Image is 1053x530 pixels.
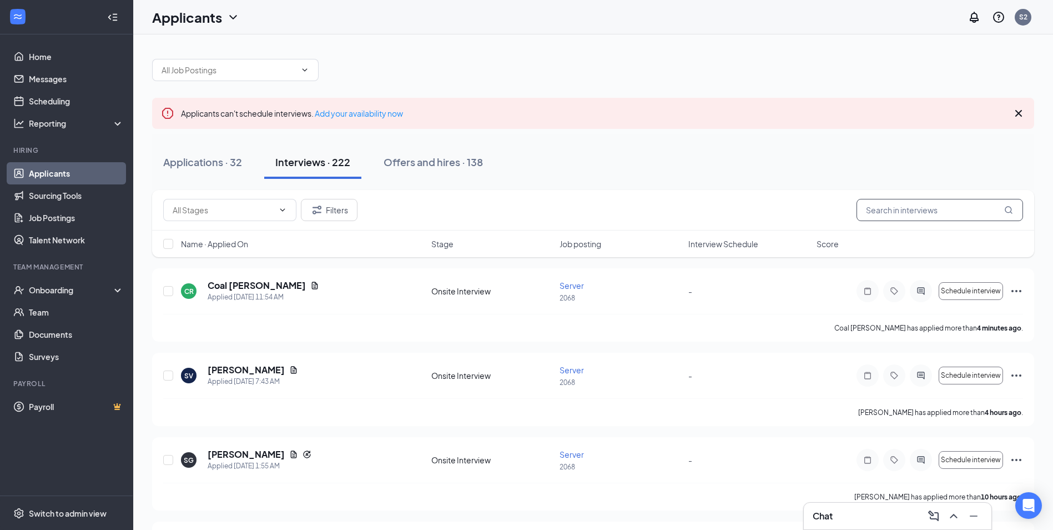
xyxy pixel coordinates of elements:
div: Payroll [13,379,122,388]
svg: Ellipses [1010,453,1023,467]
span: Name · Applied On [181,238,248,249]
svg: Ellipses [1010,369,1023,382]
span: Schedule interview [941,372,1001,379]
svg: Note [861,456,874,464]
b: 10 hours ago [981,493,1021,501]
span: Stage [431,238,454,249]
svg: WorkstreamLogo [12,11,23,22]
b: 4 minutes ago [977,324,1021,332]
span: Schedule interview [941,456,1001,464]
div: SG [184,456,194,465]
input: Search in interviews [856,199,1023,221]
div: Onsite Interview [431,454,553,466]
div: Hiring [13,146,122,155]
a: Team [29,301,124,323]
button: Schedule interview [939,451,1003,469]
span: Job posting [560,238,601,249]
svg: Tag [888,371,901,380]
svg: ActiveChat [914,371,928,380]
p: 2068 [560,378,681,387]
span: Server [560,365,584,375]
div: Onsite Interview [431,370,553,381]
span: - [688,286,692,296]
div: Applied [DATE] 7:43 AM [208,376,298,387]
a: Job Postings [29,207,124,229]
span: Server [560,449,584,459]
div: Onsite Interview [431,286,553,297]
button: Schedule interview [939,282,1003,300]
div: Onboarding [29,284,114,296]
button: ComposeMessage [925,507,943,525]
svg: UserCheck [13,284,24,296]
p: 2068 [560,462,681,472]
svg: Tag [888,287,901,296]
p: 2068 [560,293,681,303]
svg: Minimize [967,509,980,523]
span: - [688,371,692,381]
div: Applied [DATE] 1:55 AM [208,461,311,472]
a: Talent Network [29,229,124,251]
button: Filter Filters [301,199,357,221]
div: Offers and hires · 138 [384,155,483,169]
svg: Document [289,450,298,459]
svg: Error [161,107,174,120]
svg: ActiveChat [914,456,928,464]
svg: ActiveChat [914,287,928,296]
div: Applications · 32 [163,155,242,169]
svg: Cross [1012,107,1025,120]
div: Interviews · 222 [275,155,350,169]
p: [PERSON_NAME] has applied more than . [854,492,1023,502]
input: All Job Postings [162,64,296,76]
svg: Filter [310,203,324,217]
svg: MagnifyingGlass [1004,206,1013,214]
svg: Collapse [107,12,118,23]
svg: Note [861,371,874,380]
span: Applicants can't schedule interviews. [181,108,403,118]
svg: Note [861,287,874,296]
div: Switch to admin view [29,508,107,519]
span: - [688,455,692,465]
svg: ComposeMessage [927,509,940,523]
div: Reporting [29,118,124,129]
svg: Ellipses [1010,284,1023,298]
button: Schedule interview [939,367,1003,384]
a: Home [29,46,124,68]
svg: Notifications [968,11,981,24]
a: Surveys [29,346,124,368]
input: All Stages [173,204,274,216]
svg: ChevronDown [226,11,240,24]
h5: [PERSON_NAME] [208,364,285,376]
div: SV [184,371,193,381]
a: Scheduling [29,90,124,112]
div: CR [184,287,194,296]
a: Add your availability now [315,108,403,118]
div: S2 [1019,12,1027,22]
p: Coal [PERSON_NAME] has applied more than . [834,323,1023,333]
svg: Reapply [303,450,311,459]
div: Team Management [13,262,122,272]
button: ChevronUp [945,507,963,525]
h3: Chat [813,510,833,522]
span: Server [560,281,584,291]
button: Minimize [965,507,983,525]
a: Messages [29,68,124,90]
span: Schedule interview [941,287,1001,295]
svg: Document [289,366,298,374]
span: Score [817,238,839,249]
p: [PERSON_NAME] has applied more than . [858,408,1023,417]
svg: QuestionInfo [992,11,1005,24]
b: 4 hours ago [985,408,1021,417]
a: Applicants [29,162,124,184]
h5: [PERSON_NAME] [208,448,285,461]
div: Applied [DATE] 11:54 AM [208,292,319,303]
h1: Applicants [152,8,222,27]
a: Sourcing Tools [29,184,124,207]
div: Open Intercom Messenger [1015,492,1042,519]
svg: ChevronDown [278,206,287,214]
span: Interview Schedule [688,238,758,249]
svg: Document [310,281,319,290]
svg: ChevronDown [300,66,309,74]
svg: Tag [888,456,901,464]
h5: Coal [PERSON_NAME] [208,279,306,292]
a: Documents [29,323,124,346]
